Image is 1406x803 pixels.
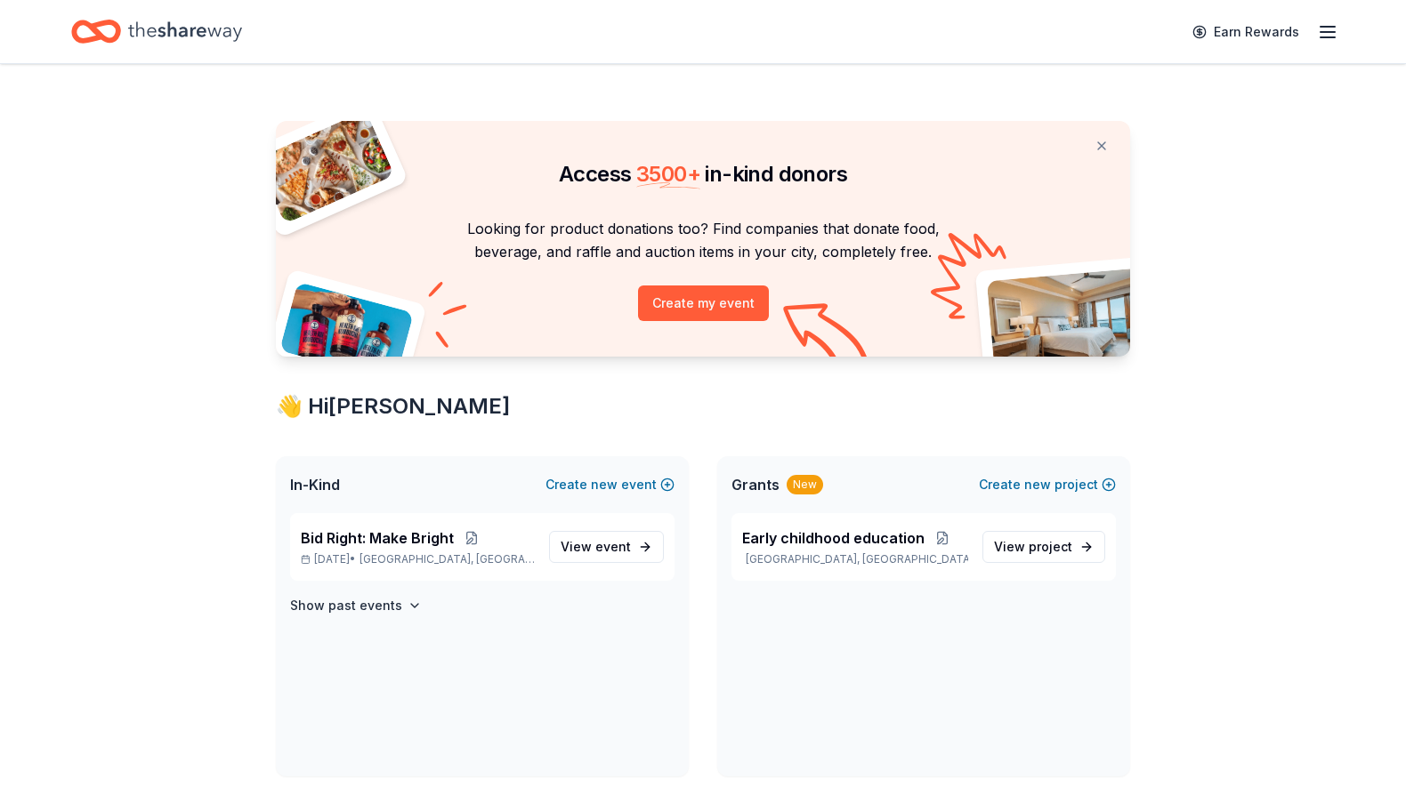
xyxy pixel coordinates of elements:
span: new [591,474,618,495]
span: event [595,539,631,554]
div: 👋 Hi [PERSON_NAME] [276,392,1130,421]
button: Create my event [638,285,769,321]
span: project [1029,539,1072,554]
img: Curvy arrow [783,303,872,370]
h4: Show past events [290,595,402,616]
button: Createnewproject [979,474,1116,495]
span: Access in-kind donors [559,161,847,187]
button: Show past events [290,595,422,616]
div: New [787,475,823,494]
span: View [994,536,1072,558]
a: View event [549,531,664,563]
span: new [1024,474,1051,495]
a: Earn Rewards [1182,16,1310,48]
span: [GEOGRAPHIC_DATA], [GEOGRAPHIC_DATA] [360,552,535,566]
span: Grants [731,474,780,495]
p: [DATE] • [301,552,535,566]
span: In-Kind [290,474,340,495]
p: [GEOGRAPHIC_DATA], [GEOGRAPHIC_DATA] [742,552,968,566]
span: View [561,536,631,558]
button: Createnewevent [545,474,675,495]
span: Bid Right: Make Bright [301,527,454,549]
img: Pizza [256,110,395,224]
p: Looking for product donations too? Find companies that donate food, beverage, and raffle and auct... [297,217,1109,264]
span: Early childhood education [742,527,925,549]
a: View project [982,531,1105,563]
span: 3500 + [636,161,700,187]
a: Home [71,11,242,52]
